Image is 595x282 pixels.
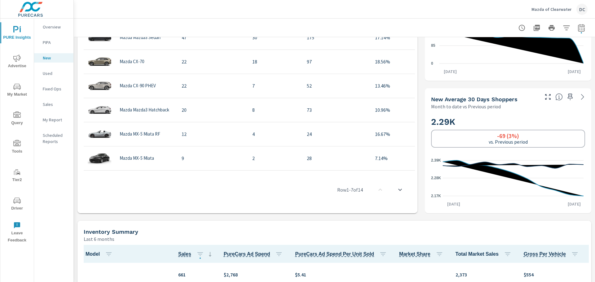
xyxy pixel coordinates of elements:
[295,250,374,258] span: Average cost of advertising per each vehicle sold at the dealer over the selected date range. The...
[431,158,441,163] text: 2.39K
[431,44,435,48] text: 85
[120,107,169,113] p: Mazda Mazda3 Hatchback
[224,250,285,258] span: PureCars Ad Spend
[43,101,68,107] p: Sales
[531,7,571,12] p: Mazda of Clearwater
[560,22,573,34] button: Apply Filters
[497,133,519,139] h6: -69 (3%)
[393,182,408,197] button: scroll to bottom
[87,149,112,167] img: glamour
[375,82,421,89] p: 13.46%
[295,250,389,258] span: PureCars Ad Spend Per Unit Sold
[295,271,389,278] p: $5.41
[576,4,588,15] div: DC
[120,155,154,161] p: Mazda MX-5 Miata
[2,140,32,155] span: Tools
[182,34,242,41] p: 47
[2,222,32,244] span: Leave Feedback
[431,194,441,198] text: 2.17K
[443,201,465,207] p: [DATE]
[563,68,585,75] p: [DATE]
[86,250,115,258] span: Model
[182,106,242,114] p: 20
[307,130,365,138] p: 24
[87,52,112,71] img: glamour
[43,86,68,92] p: Fixed Ops
[0,19,34,246] div: nav menu
[120,83,156,89] p: Mazda CX-90 PHEV
[375,34,421,41] p: 17.14%
[565,92,575,102] span: Save this to your personalized report
[34,131,73,146] div: Scheduled Reports
[431,96,518,102] h5: New Average 30 Days Shoppers
[2,168,32,184] span: Tier2
[87,101,112,119] img: glamour
[399,250,446,258] span: Market Share
[531,22,543,34] button: "Export Report to PDF"
[431,176,441,180] text: 2.28K
[307,82,365,89] p: 52
[120,35,161,40] p: Mazda Mazda3 Sedan
[439,68,461,75] p: [DATE]
[2,197,32,212] span: Driver
[43,117,68,123] p: My Report
[2,83,32,98] span: My Market
[182,130,242,138] p: 12
[87,76,112,95] img: glamour
[84,235,114,243] p: Last 6 months
[43,55,68,61] p: New
[543,92,553,102] button: Make Fullscreen
[375,58,421,65] p: 18.56%
[182,82,242,89] p: 22
[578,92,588,102] a: See more details in report
[34,115,73,124] div: My Report
[524,250,581,258] span: Gross Per Vehicle
[43,132,68,145] p: Scheduled Reports
[252,82,297,89] p: 7
[178,250,191,258] span: Number of vehicles sold by the dealership over the selected date range. [Source: This data is sou...
[34,69,73,78] div: Used
[252,154,297,162] p: 2
[307,106,365,114] p: 73
[182,58,242,65] p: 22
[2,26,32,41] span: PURE Insights
[399,250,430,258] span: Dealer Sales within ZipCode / Total Market Sales. [Market = within dealer PMA (or 60 miles if no ...
[2,54,32,70] span: Advertise
[524,271,581,278] p: $554
[178,271,214,278] p: 661
[224,271,285,278] p: $2,768
[252,34,297,41] p: 30
[456,250,514,258] span: Total Market Sales
[375,106,421,114] p: 10.96%
[34,38,73,47] div: PIPA
[120,131,160,137] p: Mazda MX-5 Miata RF
[182,154,242,162] p: 9
[575,22,588,34] button: Select Date Range
[34,53,73,63] div: New
[252,106,297,114] p: 8
[252,58,297,65] p: 18
[337,186,363,193] p: Row 1 - 7 of 14
[431,103,501,110] p: Month to date vs Previous period
[2,111,32,127] span: Query
[431,61,433,66] text: 0
[87,28,112,47] img: glamour
[43,24,68,30] p: Overview
[34,22,73,32] div: Overview
[375,154,421,162] p: 7.14%
[456,271,514,278] p: 2,373
[252,130,297,138] p: 4
[555,93,563,101] span: A rolling 30 day total of daily Shoppers on the dealership website, averaged over the selected da...
[545,22,558,34] button: Print Report
[489,139,528,145] p: vs. Previous period
[563,201,585,207] p: [DATE]
[307,58,365,65] p: 97
[431,116,585,127] h2: 2.29K
[120,59,144,64] p: Mazda CX-70
[524,250,566,258] span: Average gross profit generated by the dealership for each vehicle sold over the selected date ran...
[34,100,73,109] div: Sales
[43,70,68,76] p: Used
[178,250,214,258] span: Sales
[34,84,73,93] div: Fixed Ops
[87,125,112,143] img: glamour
